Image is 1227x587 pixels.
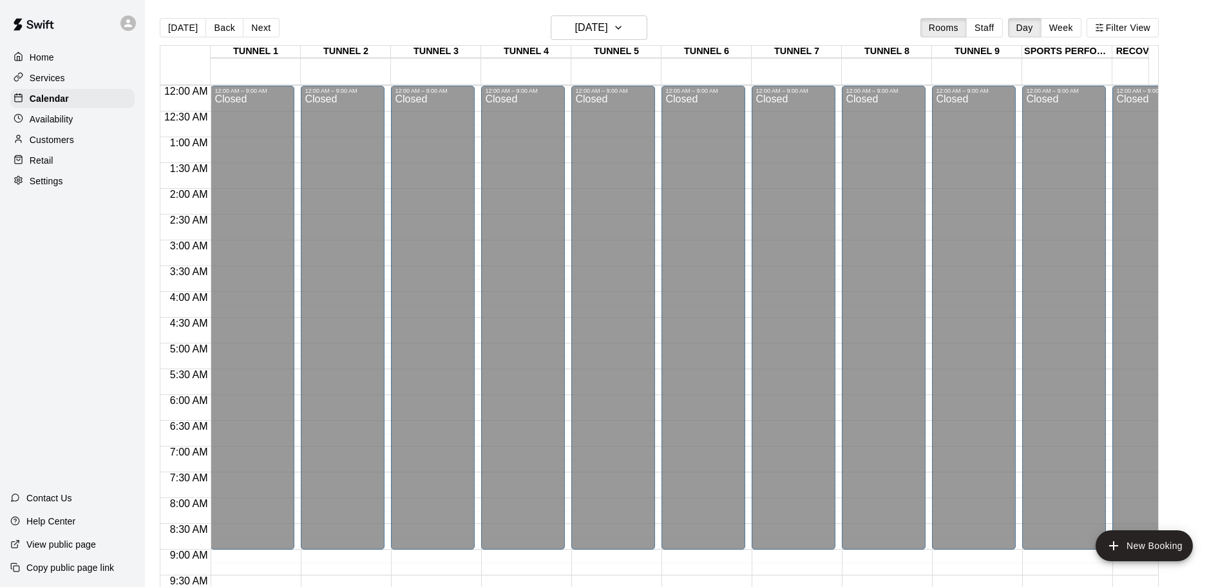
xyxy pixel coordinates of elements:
[26,515,75,528] p: Help Center
[1112,86,1196,550] div: 12:00 AM – 9:00 AM: Closed
[575,19,608,37] h6: [DATE]
[661,86,745,550] div: 12:00 AM – 9:00 AM: Closed
[30,133,74,146] p: Customers
[214,88,290,94] div: 12:00 AM – 9:00 AM
[391,86,475,550] div: 12:00 AM – 9:00 AM: Closed
[167,343,211,354] span: 5:00 AM
[167,189,211,200] span: 2:00 AM
[305,94,381,554] div: Closed
[167,575,211,586] span: 9:30 AM
[665,94,741,554] div: Closed
[846,94,922,554] div: Closed
[932,46,1022,58] div: TUNNEL 9
[167,318,211,329] span: 4:30 AM
[842,86,926,550] div: 12:00 AM – 9:00 AM: Closed
[661,46,752,58] div: TUNNEL 6
[30,92,69,105] p: Calendar
[842,46,932,58] div: TUNNEL 8
[1022,46,1112,58] div: SPORTS PERFORMANCE GYM
[30,154,53,167] p: Retail
[10,110,135,129] a: Availability
[846,88,922,94] div: 12:00 AM – 9:00 AM
[752,86,835,550] div: 12:00 AM – 9:00 AM: Closed
[211,86,294,550] div: 12:00 AM – 9:00 AM: Closed
[167,163,211,174] span: 1:30 AM
[205,18,243,37] button: Back
[305,88,381,94] div: 12:00 AM – 9:00 AM
[932,86,1016,550] div: 12:00 AM – 9:00 AM: Closed
[167,472,211,483] span: 7:30 AM
[30,113,73,126] p: Availability
[756,88,832,94] div: 12:00 AM – 9:00 AM
[936,88,1012,94] div: 12:00 AM – 9:00 AM
[167,395,211,406] span: 6:00 AM
[936,94,1012,554] div: Closed
[481,86,565,550] div: 12:00 AM – 9:00 AM: Closed
[485,88,561,94] div: 12:00 AM – 9:00 AM
[160,18,206,37] button: [DATE]
[1022,86,1106,550] div: 12:00 AM – 9:00 AM: Closed
[575,88,651,94] div: 12:00 AM – 9:00 AM
[1087,18,1159,37] button: Filter View
[243,18,279,37] button: Next
[167,421,211,432] span: 6:30 AM
[167,240,211,251] span: 3:00 AM
[551,15,647,40] button: [DATE]
[1008,18,1042,37] button: Day
[395,94,471,554] div: Closed
[211,46,301,58] div: TUNNEL 1
[26,492,72,505] p: Contact Us
[395,88,471,94] div: 12:00 AM – 9:00 AM
[752,46,842,58] div: TUNNEL 7
[571,46,661,58] div: TUNNEL 5
[1096,530,1193,561] button: add
[1026,88,1102,94] div: 12:00 AM – 9:00 AM
[167,550,211,561] span: 9:00 AM
[167,447,211,457] span: 7:00 AM
[1026,94,1102,554] div: Closed
[161,111,211,122] span: 12:30 AM
[214,94,290,554] div: Closed
[301,86,385,550] div: 12:00 AM – 9:00 AM: Closed
[167,524,211,535] span: 8:30 AM
[10,68,135,88] a: Services
[30,51,54,64] p: Home
[756,94,832,554] div: Closed
[167,292,211,303] span: 4:00 AM
[920,18,967,37] button: Rooms
[167,369,211,380] span: 5:30 AM
[161,86,211,97] span: 12:00 AM
[481,46,571,58] div: TUNNEL 4
[1112,46,1203,58] div: RECOVERY ROOM
[26,561,114,574] p: Copy public page link
[167,215,211,226] span: 2:30 AM
[10,89,135,108] a: Calendar
[26,538,96,551] p: View public page
[167,137,211,148] span: 1:00 AM
[10,171,135,191] a: Settings
[1116,94,1192,554] div: Closed
[301,46,391,58] div: TUNNEL 2
[485,94,561,554] div: Closed
[966,18,1003,37] button: Staff
[1116,88,1192,94] div: 12:00 AM – 9:00 AM
[10,151,135,170] a: Retail
[10,130,135,149] a: Customers
[1041,18,1081,37] button: Week
[571,86,655,550] div: 12:00 AM – 9:00 AM: Closed
[30,72,65,84] p: Services
[665,88,741,94] div: 12:00 AM – 9:00 AM
[391,46,481,58] div: TUNNEL 3
[10,48,135,67] a: Home
[575,94,651,554] div: Closed
[167,266,211,277] span: 3:30 AM
[30,175,63,188] p: Settings
[167,498,211,509] span: 8:00 AM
